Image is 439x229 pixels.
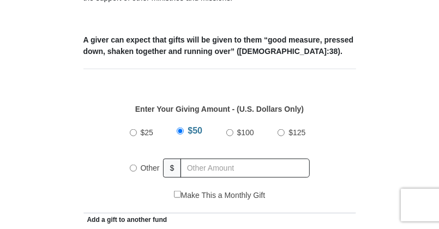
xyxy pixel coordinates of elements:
[288,128,305,137] span: $125
[174,190,266,201] label: Make This a Monthly Gift
[237,128,254,137] span: $100
[188,126,202,135] span: $50
[141,164,160,172] span: Other
[174,191,181,198] input: Make This a Monthly Gift
[83,35,354,56] b: A giver can expect that gifts will be given to them “good measure, pressed down, shaken together ...
[141,128,153,137] span: $25
[163,159,182,178] span: $
[135,105,304,113] strong: Enter Your Giving Amount - (U.S. Dollars Only)
[181,159,309,178] input: Other Amount
[83,216,167,224] span: Add a gift to another fund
